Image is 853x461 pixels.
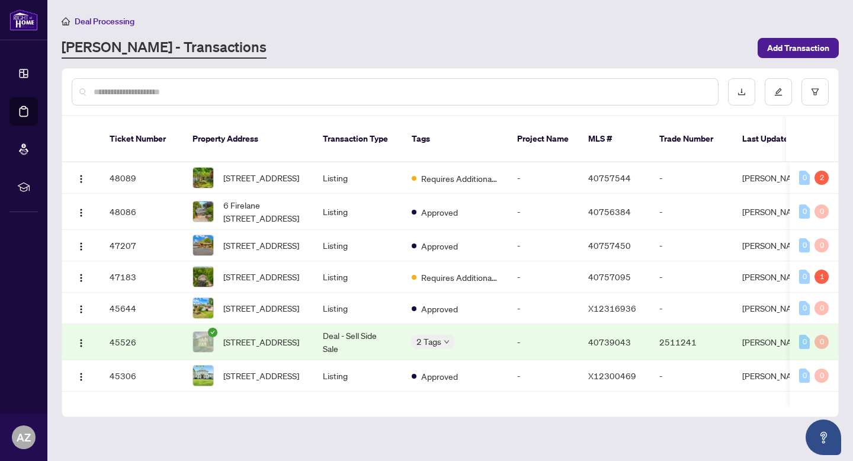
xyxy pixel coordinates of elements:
[313,293,402,324] td: Listing
[508,293,579,324] td: -
[508,230,579,261] td: -
[421,370,458,383] span: Approved
[421,172,498,185] span: Requires Additional Docs
[650,261,733,293] td: -
[508,261,579,293] td: -
[223,335,299,348] span: [STREET_ADDRESS]
[76,338,86,348] img: Logo
[814,369,829,383] div: 0
[733,293,822,324] td: [PERSON_NAME]
[62,37,267,59] a: [PERSON_NAME] - Transactions
[313,230,402,261] td: Listing
[799,238,810,252] div: 0
[72,168,91,187] button: Logo
[100,360,183,392] td: 45306
[508,360,579,392] td: -
[76,372,86,382] img: Logo
[733,230,822,261] td: [PERSON_NAME]
[193,168,213,188] img: thumbnail-img
[767,39,829,57] span: Add Transaction
[421,206,458,219] span: Approved
[588,271,631,282] span: 40757095
[799,204,810,219] div: 0
[814,270,829,284] div: 1
[72,366,91,385] button: Logo
[76,208,86,217] img: Logo
[72,299,91,318] button: Logo
[588,337,631,347] span: 40739043
[313,116,402,162] th: Transaction Type
[17,429,31,446] span: AZ
[733,116,822,162] th: Last Updated By
[814,204,829,219] div: 0
[588,206,631,217] span: 40756384
[421,302,458,315] span: Approved
[100,194,183,230] td: 48086
[100,261,183,293] td: 47183
[9,9,38,31] img: logo
[76,242,86,251] img: Logo
[758,38,839,58] button: Add Transaction
[100,230,183,261] td: 47207
[811,88,819,96] span: filter
[508,324,579,360] td: -
[588,240,631,251] span: 40757450
[100,324,183,360] td: 45526
[650,230,733,261] td: -
[806,420,841,455] button: Open asap
[416,335,441,348] span: 2 Tags
[313,360,402,392] td: Listing
[508,162,579,194] td: -
[814,335,829,349] div: 0
[588,303,636,313] span: X12316936
[183,116,313,162] th: Property Address
[72,202,91,221] button: Logo
[799,270,810,284] div: 0
[650,324,733,360] td: 2511241
[444,339,450,345] span: down
[737,88,746,96] span: download
[100,293,183,324] td: 45644
[650,293,733,324] td: -
[588,172,631,183] span: 40757544
[774,88,783,96] span: edit
[100,116,183,162] th: Ticket Number
[801,78,829,105] button: filter
[799,335,810,349] div: 0
[733,261,822,293] td: [PERSON_NAME]
[76,174,86,184] img: Logo
[223,369,299,382] span: [STREET_ADDRESS]
[76,305,86,314] img: Logo
[72,332,91,351] button: Logo
[313,324,402,360] td: Deal - Sell Side Sale
[799,301,810,315] div: 0
[223,199,304,225] span: 6 Firelane [STREET_ADDRESS]
[62,17,70,25] span: home
[579,116,650,162] th: MLS #
[814,171,829,185] div: 2
[650,194,733,230] td: -
[733,324,822,360] td: [PERSON_NAME]
[650,360,733,392] td: -
[728,78,755,105] button: download
[193,366,213,386] img: thumbnail-img
[421,239,458,252] span: Approved
[72,267,91,286] button: Logo
[223,171,299,184] span: [STREET_ADDRESS]
[100,162,183,194] td: 48089
[765,78,792,105] button: edit
[650,162,733,194] td: -
[733,162,822,194] td: [PERSON_NAME]
[223,270,299,283] span: [STREET_ADDRESS]
[313,162,402,194] td: Listing
[76,273,86,283] img: Logo
[223,302,299,315] span: [STREET_ADDRESS]
[193,235,213,255] img: thumbnail-img
[733,194,822,230] td: [PERSON_NAME]
[421,271,498,284] span: Requires Additional Docs
[313,194,402,230] td: Listing
[733,360,822,392] td: [PERSON_NAME]
[313,261,402,293] td: Listing
[193,201,213,222] img: thumbnail-img
[814,301,829,315] div: 0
